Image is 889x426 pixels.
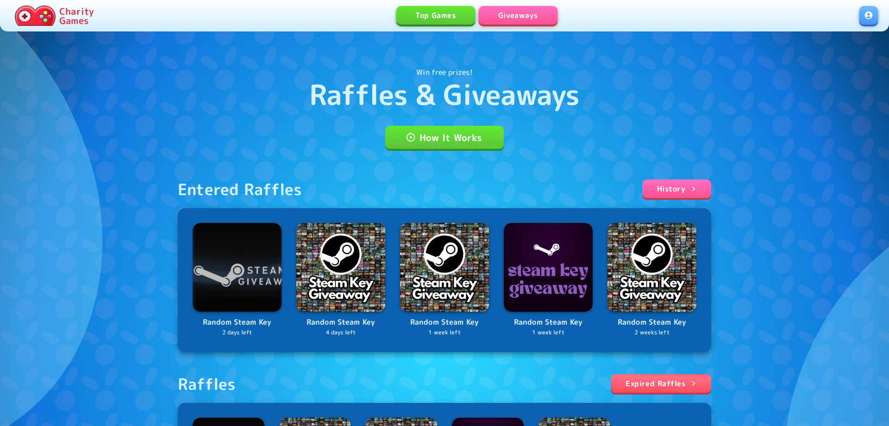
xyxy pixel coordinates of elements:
a: LogoRandom Steam Key4 days left [296,223,385,337]
a: LogoRandom Steam Key2 weeks left [607,223,696,337]
p: Random Steam Key [296,316,385,328]
p: Random Steam Key [193,316,282,328]
div: Raffles [178,374,236,394]
p: 2 days left [193,328,282,337]
a: How It Works [385,126,504,149]
a: Giveaways [479,6,557,25]
a: LogoRandom Steam Key2 days left [193,223,282,337]
img: Logo [400,223,489,312]
p: Charity Games [59,6,94,25]
img: Logo [607,223,696,312]
p: 2 weeks left [607,328,696,337]
a: LogoRandom Steam Key1 week left [400,223,489,337]
p: 1 week left [400,328,489,337]
p: 1 week left [504,328,593,337]
img: Logo [504,223,593,312]
a: Expired Raffles [611,374,711,393]
h1: Raffles & Giveaways [309,78,580,111]
a: History [642,179,711,198]
a: Top Games [396,6,475,25]
a: Charity Games [11,4,98,28]
p: Win free prizes! [416,67,472,78]
img: Charity.Games [15,6,56,26]
a: LogoRandom Steam Key1 week left [504,223,593,337]
img: Logo [193,223,282,312]
p: Random Steam Key [504,316,593,328]
p: Random Steam Key [400,316,489,328]
p: Random Steam Key [607,316,696,328]
img: Logo [296,223,385,312]
div: Entered Raffles [178,179,302,199]
p: 4 days left [296,328,385,337]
